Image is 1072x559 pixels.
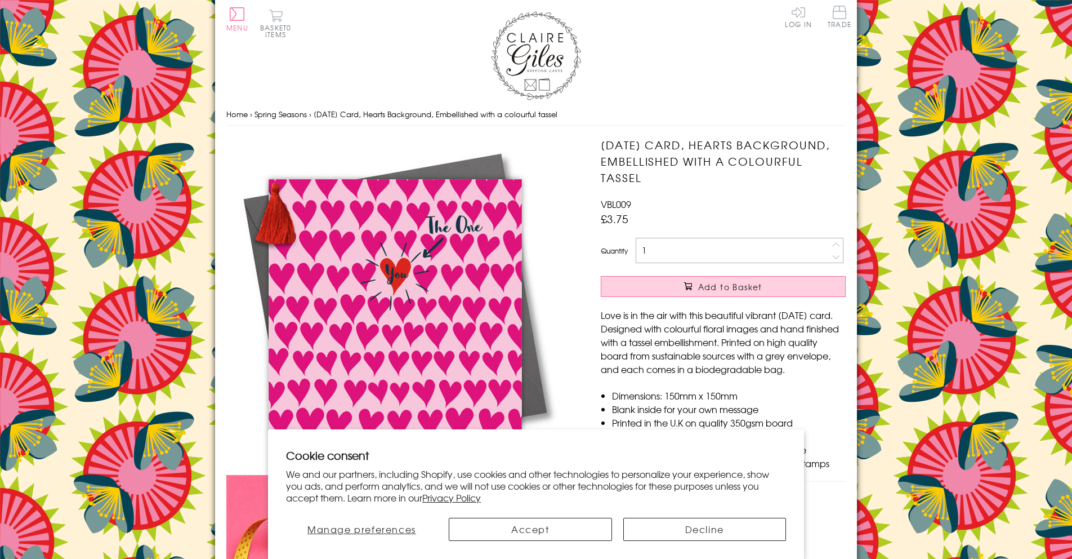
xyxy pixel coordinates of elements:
span: Manage preferences [307,522,416,536]
label: Quantity [601,246,628,256]
h2: Cookie consent [286,447,786,463]
button: Menu [226,7,248,31]
nav: breadcrumbs [226,103,846,126]
a: Trade [828,6,851,30]
p: Love is in the air with this beautiful vibrant [DATE] card. Designed with colourful floral images... [601,308,846,376]
a: Home [226,109,248,119]
img: Claire Giles Greetings Cards [491,11,581,100]
span: Trade [828,6,851,28]
span: › [309,109,311,119]
span: Menu [226,23,248,33]
button: Manage preferences [286,518,437,541]
img: Valentine's Day Card, Hearts Background, Embellished with a colourful tassel [226,137,564,475]
span: £3.75 [601,211,628,227]
button: Basket0 items [260,9,291,38]
p: We and our partners, including Shopify, use cookies and other technologies to personalize your ex... [286,468,786,503]
span: 0 items [265,23,291,39]
span: VBL009 [601,197,631,211]
a: Log In [785,6,812,28]
a: Spring Seasons [254,109,307,119]
span: › [250,109,252,119]
button: Add to Basket [601,276,846,297]
span: [DATE] Card, Hearts Background, Embellished with a colourful tassel [314,109,557,119]
h1: [DATE] Card, Hearts Background, Embellished with a colourful tassel [601,137,846,185]
a: Privacy Policy [422,491,481,504]
span: Add to Basket [698,281,762,292]
li: Blank inside for your own message [612,402,846,416]
button: Decline [623,518,787,541]
li: Dimensions: 150mm x 150mm [612,389,846,402]
button: Accept [449,518,612,541]
li: Printed in the U.K on quality 350gsm board [612,416,846,429]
